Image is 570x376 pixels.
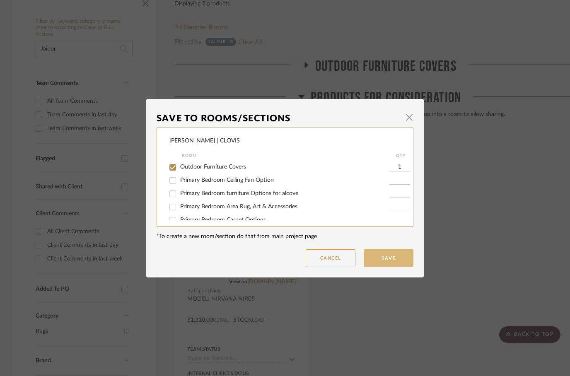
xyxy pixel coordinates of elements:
span: Primary Bedroom Ceiling Fan Option [180,177,274,183]
div: QTY [389,151,412,161]
span: Outdoor Furniture Covers [180,164,246,170]
div: Room [182,151,389,161]
button: Cancel [306,249,355,267]
span: Primary Bedroom Area Rug, Art & Accessories [180,204,297,210]
div: Save To Rooms/Sections [157,109,401,128]
span: Primary Bedroom Carpet Options [180,217,266,223]
dialog-header: Save To Rooms/Sections [157,109,413,128]
div: *To create a new room/section do that from main project page [157,232,413,241]
span: Primary Bedroom furniture Options for alcove [180,190,298,196]
button: Save [364,249,413,267]
button: Close [401,109,418,126]
div: [PERSON_NAME] | CLOVIS [169,137,240,145]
